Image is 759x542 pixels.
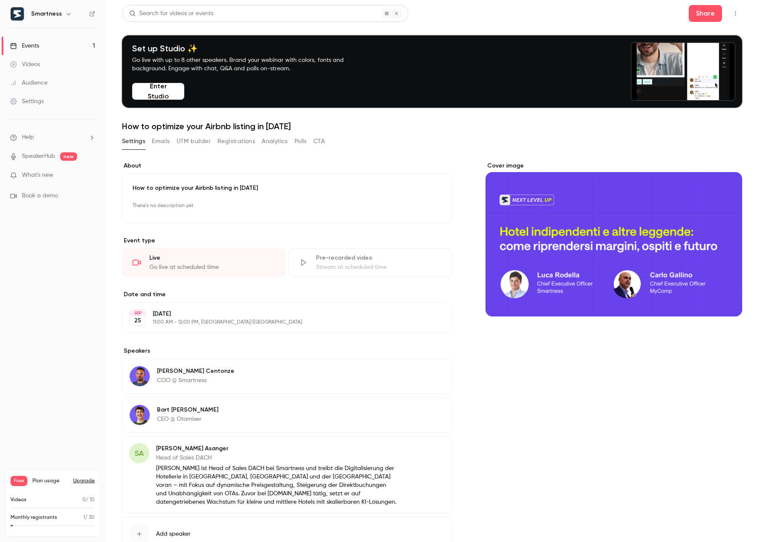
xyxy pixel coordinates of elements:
[156,444,397,453] p: [PERSON_NAME] Asanger
[22,191,58,200] span: Book a demo
[85,172,95,179] iframe: Noticeable Trigger
[152,135,170,148] button: Emails
[132,43,364,53] h4: Set up Studio ✨
[60,152,77,161] span: new
[157,367,234,375] p: [PERSON_NAME] Centonze
[22,171,53,180] span: What's new
[122,121,742,131] h1: How to optimize your Airbnb listing in [DATE]
[10,97,44,106] div: Settings
[149,263,275,271] div: Go live at scheduled time
[22,133,34,142] span: Help
[133,184,441,192] p: How to optimize your Airbnb listing in [DATE]
[11,476,27,486] span: Free
[122,397,452,433] div: Bart Jan-LeytsBart [PERSON_NAME]CEO @ Otamiser
[486,162,742,170] label: Cover image
[10,79,48,87] div: Audience
[122,436,452,513] div: SA[PERSON_NAME] AsangerHead of Sales DACH[PERSON_NAME] ist Head of Sales DACH bei Smartness und t...
[156,530,191,538] span: Add speaker
[157,415,218,423] p: CEO @ Otamiser
[132,56,364,73] p: Go live with up to 8 other speakers. Brand your webinar with colors, fonts and background. Engage...
[32,478,68,484] span: Plan usage
[156,464,397,506] p: [PERSON_NAME] ist Head of Sales DACH bei Smartness und treibt die Digitalisierung der Hotellerie ...
[157,376,234,385] p: COO @ Smartness
[177,135,211,148] button: UTM builder
[73,478,95,484] button: Upgrade
[133,199,441,213] p: There's no description yet
[134,316,141,325] p: 25
[153,310,407,318] p: [DATE]
[11,514,57,521] p: Monthly registrants
[83,515,85,520] span: 1
[11,7,24,21] img: Smartness
[135,448,144,459] span: SA
[262,135,288,148] button: Analytics
[83,514,95,521] p: / 30
[122,236,452,245] p: Event type
[218,135,255,148] button: Registrations
[122,290,452,299] label: Date and time
[313,135,325,148] button: CTA
[10,133,95,142] li: help-dropdown-opener
[132,83,184,100] button: Enter Studio
[129,9,213,18] div: Search for videos or events
[122,347,452,355] label: Speakers
[122,359,452,394] div: Tommaso Centonze[PERSON_NAME] CentonzeCOO @ Smartness
[156,454,397,462] p: Head of Sales DACH
[157,406,218,414] p: Bart [PERSON_NAME]
[82,496,95,504] p: / 10
[316,254,441,262] div: Pre-recorded video
[295,135,307,148] button: Polls
[149,254,275,262] div: Live
[122,248,285,277] div: LiveGo live at scheduled time
[122,135,145,148] button: Settings
[82,497,86,502] span: 0
[130,366,150,386] img: Tommaso Centonze
[486,162,742,316] section: Cover image
[153,319,407,326] p: 11:00 AM - 12:00 PM, [GEOGRAPHIC_DATA]/[GEOGRAPHIC_DATA]
[31,10,62,18] h6: Smartness
[289,248,452,277] div: Pre-recorded videoStream at scheduled time
[122,162,452,170] label: About
[10,42,39,50] div: Events
[130,405,150,425] img: Bart Jan-Leyts
[22,152,55,161] a: SpeakerHub
[316,263,441,271] div: Stream at scheduled time
[130,310,145,316] div: SEP
[10,60,40,69] div: Videos
[689,5,722,22] button: Share
[11,496,27,504] p: Videos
